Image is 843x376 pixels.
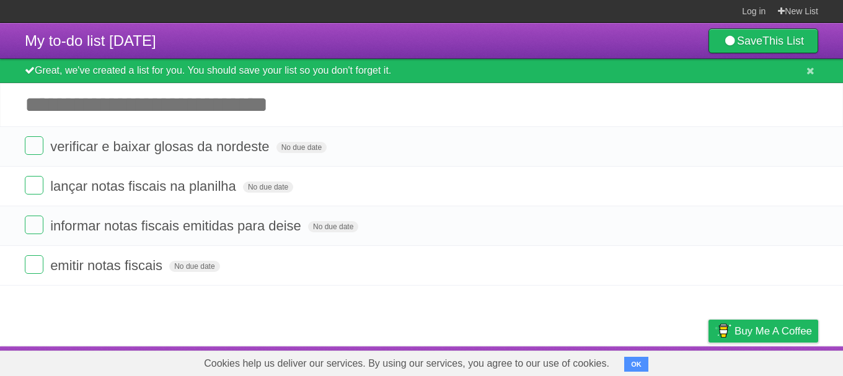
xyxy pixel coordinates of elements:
button: OK [624,357,648,372]
a: About [544,349,570,373]
img: Buy me a coffee [715,320,731,341]
label: Done [25,255,43,274]
b: This List [762,35,804,47]
span: verificar e baixar glosas da nordeste [50,139,272,154]
label: Done [25,216,43,234]
span: lançar notas fiscais na planilha [50,178,239,194]
label: Done [25,136,43,155]
a: Privacy [692,349,725,373]
span: My to-do list [DATE] [25,32,156,49]
span: No due date [308,221,358,232]
a: Suggest a feature [740,349,818,373]
span: Buy me a coffee [735,320,812,342]
span: informar notas fiscais emitidas para deise [50,218,304,234]
a: SaveThis List [708,28,818,53]
a: Terms [650,349,677,373]
span: Cookies help us deliver our services. By using our services, you agree to our use of cookies. [192,351,622,376]
a: Developers [585,349,635,373]
label: Done [25,176,43,195]
span: No due date [169,261,219,272]
span: No due date [243,181,293,193]
a: Buy me a coffee [708,320,818,343]
span: emitir notas fiscais [50,258,166,273]
span: No due date [276,142,327,153]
